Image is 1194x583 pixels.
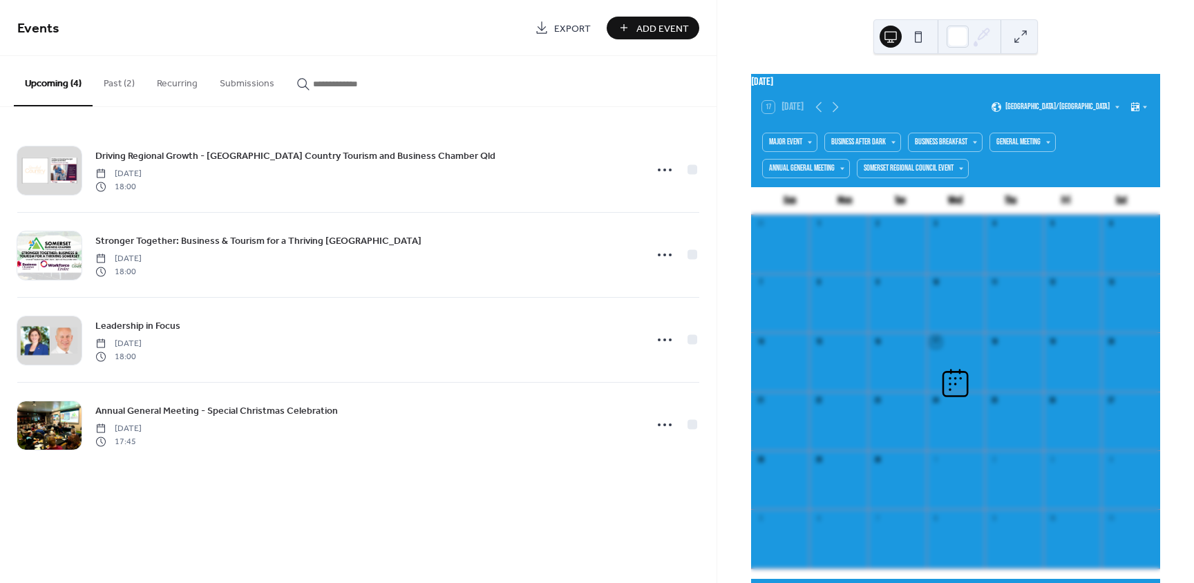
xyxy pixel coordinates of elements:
div: 6 [1106,219,1116,229]
div: Wed [928,187,983,215]
span: 18:00 [95,265,142,278]
div: 30 [872,455,882,465]
span: [GEOGRAPHIC_DATA]/[GEOGRAPHIC_DATA] [1005,103,1110,111]
div: 3 [931,219,941,229]
span: Annual General Meeting - Special Christmas Celebration [95,404,338,419]
div: Sat [1094,187,1149,215]
div: 29 [813,455,824,465]
span: Add Event [636,21,689,36]
span: [DATE] [95,168,142,180]
div: 7 [755,278,766,288]
div: Tue [873,187,928,215]
a: Export [524,17,601,39]
div: 6 [813,513,824,524]
div: 13 [1106,278,1116,288]
span: Leadership in Focus [95,319,180,334]
span: 17:45 [95,435,142,448]
div: 10 [1048,513,1058,524]
span: 18:00 [95,180,142,193]
div: 15 [813,336,824,347]
div: 24 [931,396,941,406]
div: 11 [1106,513,1116,524]
div: 5 [755,513,766,524]
div: 21 [755,396,766,406]
div: 22 [813,396,824,406]
button: Add Event [607,17,699,39]
div: 11 [989,278,999,288]
div: Sun [762,187,817,215]
div: 2 [989,455,999,465]
a: Annual General Meeting - Special Christmas Celebration [95,403,338,419]
div: 8 [813,278,824,288]
div: 9 [872,278,882,288]
div: 9 [989,513,999,524]
span: Events [17,15,59,42]
div: 8 [931,513,941,524]
div: 27 [1106,396,1116,406]
span: 18:00 [95,350,142,363]
span: Stronger Together: Business & Tourism for a Thriving [GEOGRAPHIC_DATA] [95,234,421,249]
span: Export [554,21,591,36]
div: 28 [755,455,766,465]
div: 3 [1048,455,1058,465]
div: 5 [1048,219,1058,229]
div: Thu [983,187,1039,215]
div: 18 [989,336,999,347]
div: 19 [1048,336,1058,347]
span: [DATE] [95,253,142,265]
div: 31 [755,219,766,229]
div: 4 [989,219,999,229]
button: Submissions [209,56,285,105]
a: Stronger Together: Business & Tourism for a Thriving [GEOGRAPHIC_DATA] [95,233,421,249]
div: 20 [1106,336,1116,347]
a: Leadership in Focus [95,318,180,334]
div: 4 [1106,455,1116,465]
div: 23 [872,396,882,406]
div: 2 [872,219,882,229]
div: 10 [931,278,941,288]
button: Recurring [146,56,209,105]
div: 12 [1048,278,1058,288]
div: 26 [1048,396,1058,406]
div: Fri [1039,187,1094,215]
div: 14 [755,336,766,347]
div: 7 [872,513,882,524]
div: 1 [813,219,824,229]
div: [DATE] [751,74,1160,90]
span: [DATE] [95,338,142,350]
div: Mon [817,187,873,215]
div: 17 [931,336,941,347]
a: Driving Regional Growth - [GEOGRAPHIC_DATA] Country Tourism and Business Chamber Qld [95,148,495,164]
button: Past (2) [93,56,146,105]
div: 16 [872,336,882,347]
button: Upcoming (4) [14,56,93,106]
div: 25 [989,396,999,406]
div: 1 [931,455,941,465]
span: Driving Regional Growth - [GEOGRAPHIC_DATA] Country Tourism and Business Chamber Qld [95,149,495,164]
span: [DATE] [95,423,142,435]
